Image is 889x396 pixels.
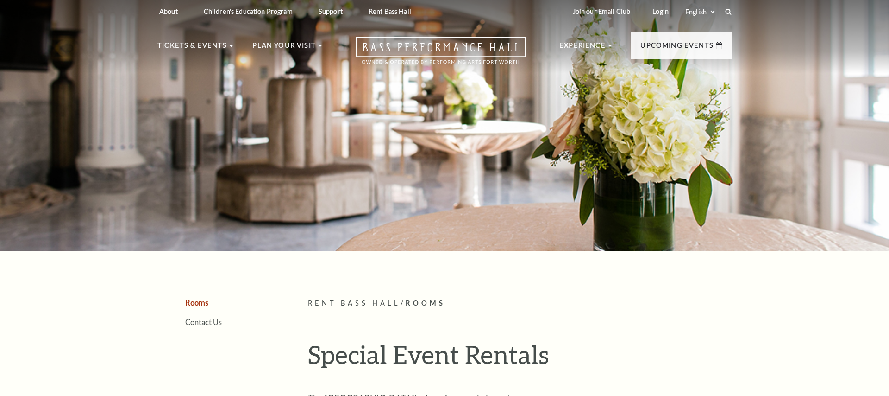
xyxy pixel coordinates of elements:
p: Tickets & Events [157,40,227,57]
a: Contact Us [185,318,222,326]
p: Experience [559,40,606,57]
p: About [159,7,178,15]
span: Rent Bass Hall [308,299,401,307]
p: / [308,298,732,309]
select: Select: [683,7,716,16]
p: Children's Education Program [204,7,293,15]
p: Support [319,7,343,15]
h1: Special Event Rentals [308,339,732,377]
p: Rent Bass Hall [369,7,411,15]
p: Upcoming Events [640,40,714,57]
p: Plan Your Visit [252,40,316,57]
a: Rooms [185,298,208,307]
span: Rooms [406,299,445,307]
